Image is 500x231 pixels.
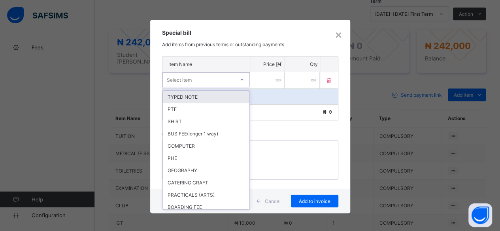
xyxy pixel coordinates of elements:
[287,61,318,67] p: Qty
[163,128,249,140] div: BUS FEE(longer 1 way)
[163,177,249,189] div: CATERING CRAFT
[168,61,244,67] p: Item Name
[265,198,281,204] span: Cancel
[252,61,283,67] p: Price [₦]
[162,29,338,36] h3: Special bill
[163,103,249,115] div: PTF
[335,28,342,41] div: ×
[162,132,188,137] label: Comments
[167,72,192,87] div: Select item
[162,41,338,47] p: Add items from previous terms or outstanding payments
[163,140,249,152] div: COMPUTER
[163,189,249,201] div: PRACTICALS (ARTS)
[163,91,249,103] div: TYPED NOTE
[323,109,332,115] span: ₦ 0
[163,152,249,164] div: PHE
[468,203,492,227] button: Open asap
[163,115,249,128] div: SHIRT
[297,198,332,204] span: Add to invoice
[163,201,249,213] div: BOARDING FEE
[163,164,249,177] div: GEOGRAPHY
